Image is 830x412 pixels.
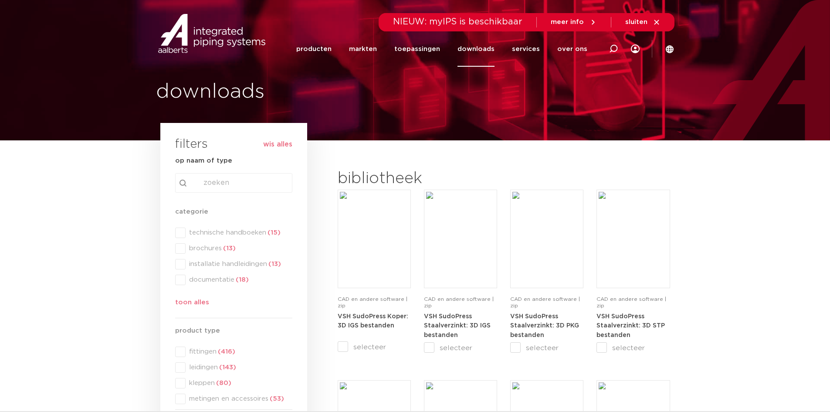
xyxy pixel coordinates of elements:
[424,313,491,338] a: VSH SudoPress Staalverzinkt: 3D IGS bestanden
[551,18,597,26] a: meer info
[424,343,497,353] label: selecteer
[393,17,522,26] span: NIEUW: myIPS is beschikbaar
[394,31,440,67] a: toepassingen
[175,134,208,155] h3: filters
[551,19,584,25] span: meer info
[338,168,493,189] h2: bibliotheek
[599,192,667,286] img: Download-Placeholder-1.png
[457,31,495,67] a: downloads
[596,313,665,338] a: VSH SudoPress Staalverzinkt: 3D STP bestanden
[510,313,579,338] a: VSH SudoPress Staalverzinkt: 3D PKG bestanden
[512,31,540,67] a: services
[596,343,670,353] label: selecteer
[510,343,583,353] label: selecteer
[296,31,587,67] nav: Menu
[338,296,407,308] span: CAD en andere software | zip
[512,192,581,286] img: Download-Placeholder-1.png
[596,296,666,308] span: CAD en andere software | zip
[625,19,647,25] span: sluiten
[340,192,409,286] img: Download-Placeholder-1.png
[424,296,494,308] span: CAD en andere software | zip
[338,313,408,329] a: VSH SudoPress Koper: 3D IGS bestanden
[338,342,411,352] label: selecteer
[156,78,411,106] h1: downloads
[625,18,661,26] a: sluiten
[426,192,495,286] img: Download-Placeholder-1.png
[557,31,587,67] a: over ons
[175,157,232,164] strong: op naam of type
[510,296,580,308] span: CAD en andere software | zip
[296,31,332,67] a: producten
[631,31,640,67] div: my IPS
[349,31,377,67] a: markten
